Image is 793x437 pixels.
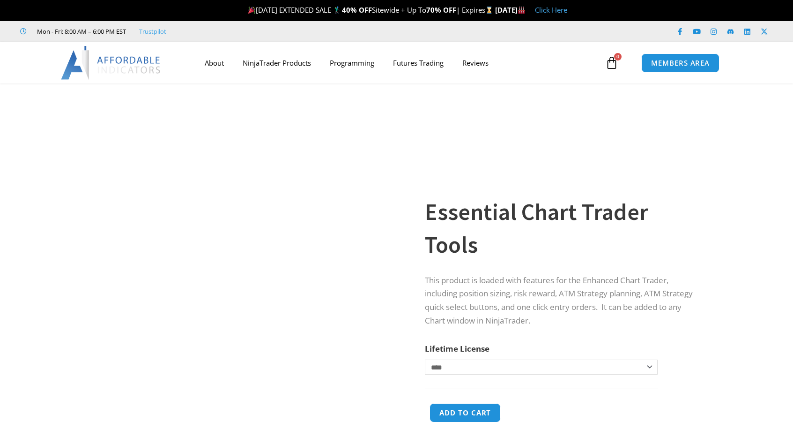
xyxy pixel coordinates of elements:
[651,60,710,67] span: MEMBERS AREA
[426,5,456,15] strong: 70% OFF
[139,26,166,37] a: Trustpilot
[425,196,698,261] h1: Essential Chart Trader Tools
[453,52,498,74] a: Reviews
[614,53,622,60] span: 0
[535,5,567,15] a: Click Here
[518,7,525,14] img: 🏭
[195,52,603,74] nav: Menu
[248,7,255,14] img: 🎉
[641,53,719,73] a: MEMBERS AREA
[233,52,320,74] a: NinjaTrader Products
[384,52,453,74] a: Futures Trading
[35,26,126,37] span: Mon - Fri: 8:00 AM – 6:00 PM EST
[425,274,698,328] p: This product is loaded with features for the Enhanced Chart Trader, including position sizing, ri...
[591,49,632,76] a: 0
[430,403,501,422] button: Add to cart
[246,5,495,15] span: [DATE] EXTENDED SALE 🏌️‍♂️ Sitewide + Up To | Expires
[320,52,384,74] a: Programming
[342,5,372,15] strong: 40% OFF
[486,7,493,14] img: ⌛
[425,343,489,354] label: Lifetime License
[195,52,233,74] a: About
[61,46,162,80] img: LogoAI | Affordable Indicators – NinjaTrader
[495,5,526,15] strong: [DATE]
